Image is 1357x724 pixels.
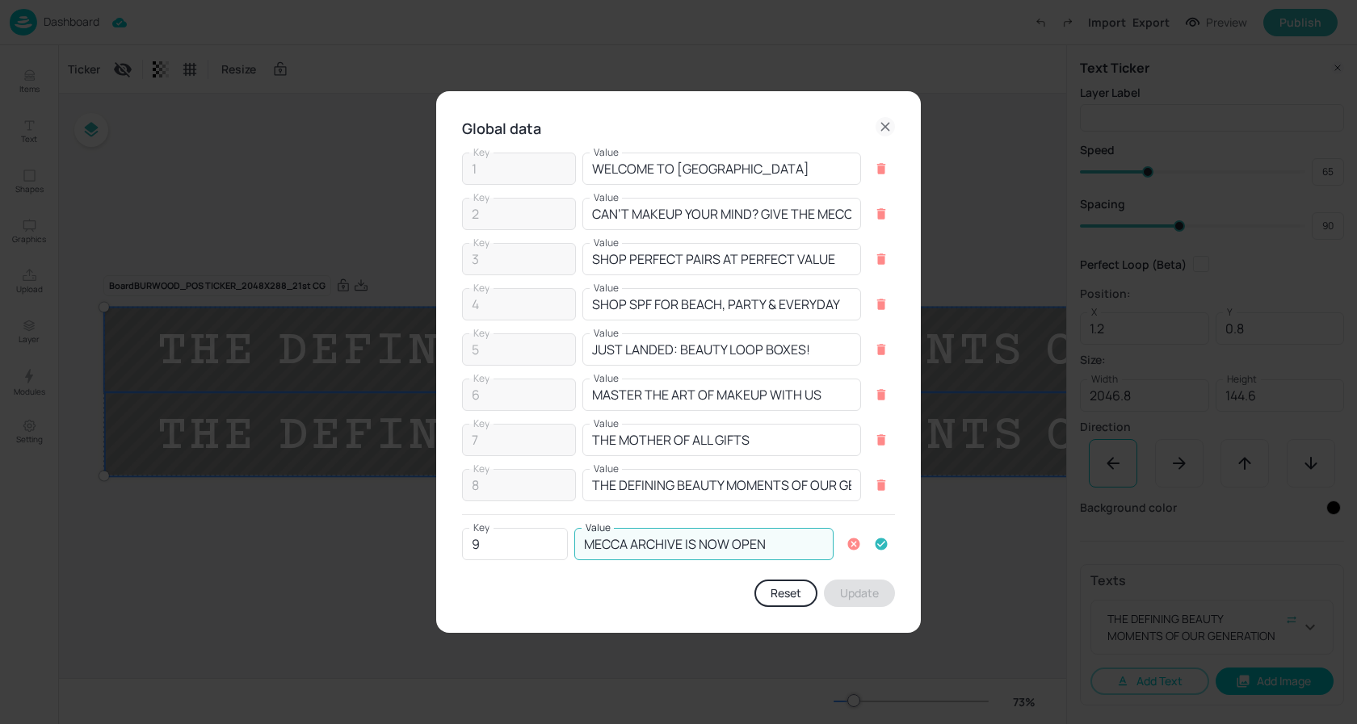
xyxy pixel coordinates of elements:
[473,281,489,295] label: Key
[754,580,817,607] button: Reset
[473,236,489,249] label: Key
[594,326,619,340] label: Value
[473,145,489,159] label: Key
[594,236,619,249] label: Value
[473,190,489,204] label: Key
[594,371,619,385] label: Value
[473,371,489,385] label: Key
[586,521,611,534] label: Value
[594,145,619,159] label: Value
[473,462,489,475] label: Key
[473,521,489,534] label: Key
[594,416,619,430] label: Value
[594,462,619,475] label: Value
[594,281,619,295] label: Value
[473,416,489,430] label: Key
[462,117,541,140] h6: Global data
[473,326,489,340] label: Key
[594,190,619,204] label: Value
